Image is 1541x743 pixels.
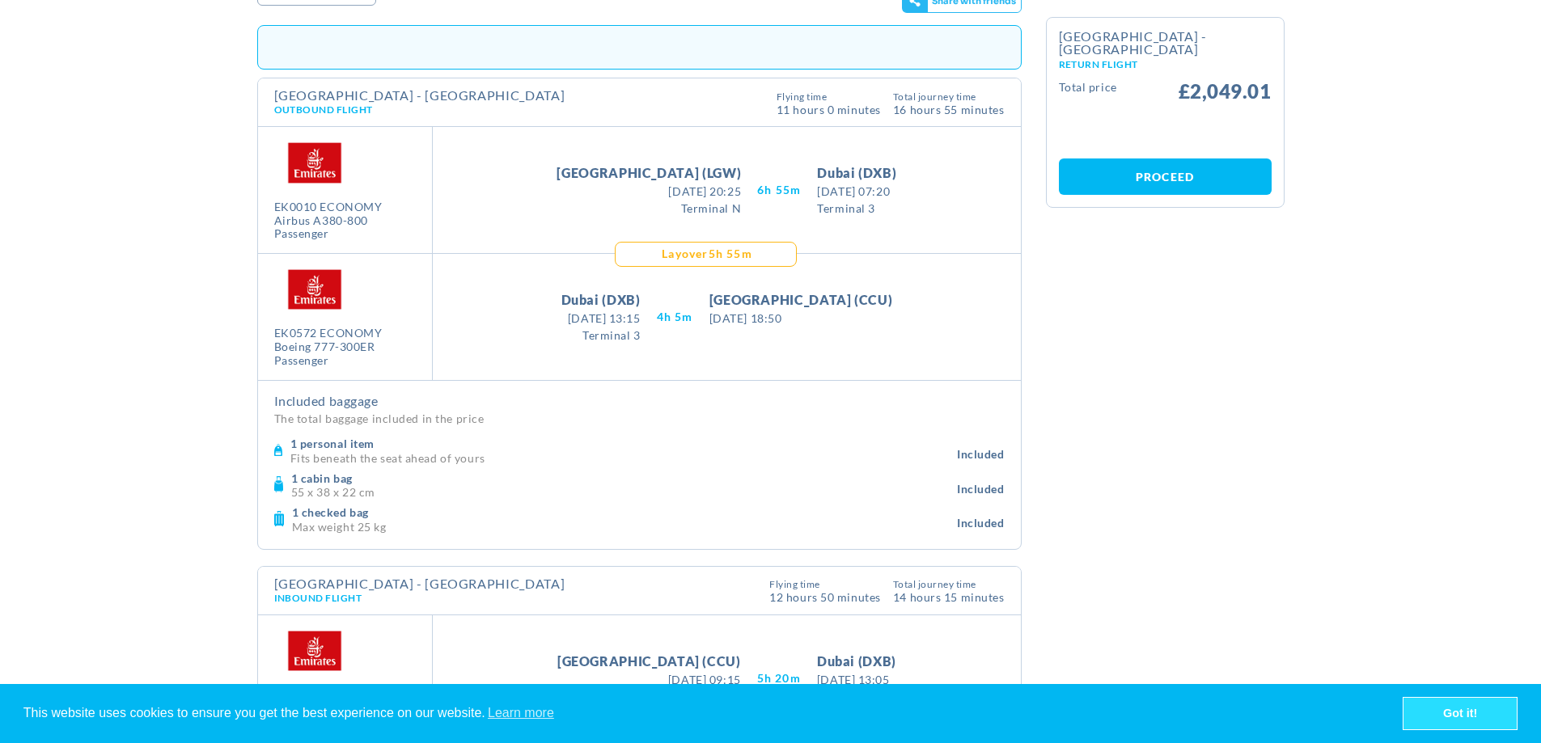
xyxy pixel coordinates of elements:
a: learn more about cookies [485,701,557,725]
h4: [GEOGRAPHIC_DATA] - [GEOGRAPHIC_DATA] [274,577,565,590]
span: 14 hours 15 Minutes [893,589,1005,603]
span: 16 hours 55 Minutes [893,102,1005,116]
div: EK0572 ECONOMY [274,327,421,340]
iframe: PayPal Message 1 [1059,113,1272,142]
div: EK0010 ECONOMY [274,201,421,214]
h4: Included baggage [274,393,1005,409]
span: Total Journey Time [893,92,1005,102]
span: 5H 20M [757,670,801,686]
span: Included [957,515,1004,531]
span: [GEOGRAPHIC_DATA] (LGW) [557,163,741,183]
span: Total Journey Time [893,580,1005,589]
span: [GEOGRAPHIC_DATA] (CCU) [709,290,893,310]
span: Terminal 3 [561,327,641,344]
span: [DATE] 13:15 [561,310,641,327]
span: [DATE] 09:15 [557,671,741,688]
span: Terminal 3 [817,200,896,217]
h4: [GEOGRAPHIC_DATA] - [GEOGRAPHIC_DATA] [274,89,565,102]
span: [DATE] 07:20 [817,183,896,200]
h4: 1 cabin bag [291,471,958,486]
div: Embedded experience [257,25,1022,70]
img: EK.png [274,139,355,186]
span: Inbound Flight [274,592,362,604]
span: Flying Time [777,92,881,102]
div: Boeing 777-300ER Passenger [274,340,421,368]
span: Dubai (DXB) [561,290,641,310]
span: [DATE] 18:50 [709,310,893,327]
span: Included [957,446,1004,462]
span: [DATE] 20:25 [557,183,741,200]
span: 12 Hours 50 Minutes [769,589,881,603]
span: 4H 5M [657,309,693,325]
span: Layover [662,246,708,262]
h2: [GEOGRAPHIC_DATA] - [GEOGRAPHIC_DATA] [1059,30,1272,70]
a: dismiss cookie message [1403,698,1517,730]
a: Proceed [1059,158,1272,195]
span: 6H 55M [757,182,801,198]
span: Included [957,481,1004,497]
img: EK.png [274,266,355,313]
img: EK.png [274,627,355,674]
small: Return Flight [1059,60,1272,70]
span: [GEOGRAPHIC_DATA] (CCU) [557,652,741,671]
span: This website uses cookies to ensure you get the best experience on our website. [23,701,1403,725]
span: Outbound Flight [274,103,373,116]
h4: 1 checked bag [292,505,958,520]
span: Flying Time [769,580,881,589]
p: 55 x 38 x 22 cm [291,485,958,497]
h4: 1 personal item [290,437,958,451]
span: £2,049.01 [1179,82,1272,101]
span: 11 Hours 0 Minutes [777,102,881,116]
span: Terminal N [557,200,741,217]
p: Fits beneath the seat ahead of yours [290,451,958,463]
span: Dubai (DXB) [817,163,896,183]
span: [DATE] 13:05 [817,671,896,688]
small: Total Price [1059,82,1117,101]
p: The total baggage included in the price [274,409,1005,428]
div: 5H 55M [658,246,752,262]
p: Max weight 25 kg [292,520,958,532]
span: Dubai (DXB) [817,652,896,671]
div: Airbus A380-800 Passenger [274,214,421,242]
